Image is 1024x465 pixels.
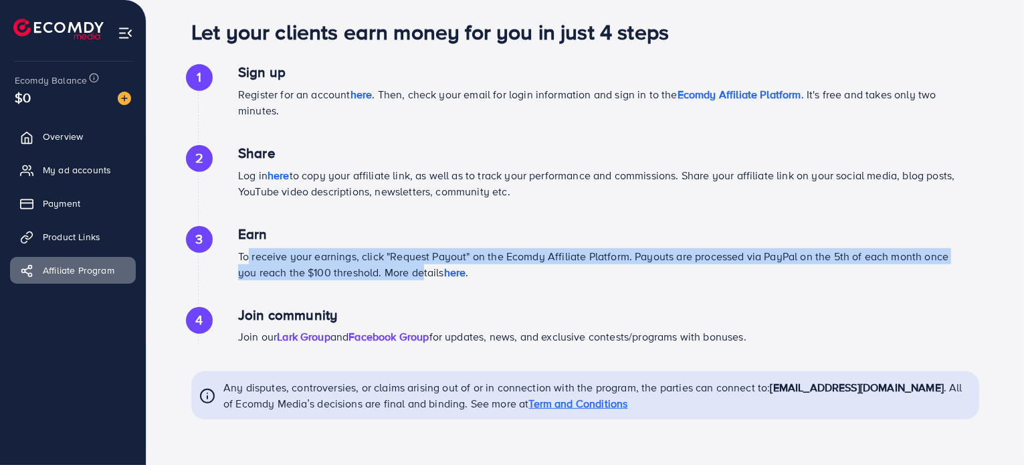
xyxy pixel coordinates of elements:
[118,25,133,41] img: menu
[186,307,213,334] div: 4
[238,329,959,345] p: Join our for updates, news, and exclusive contests/programs with bonuses.
[238,226,959,243] h4: Earn
[444,265,466,280] span: here
[15,88,31,107] span: $0
[10,257,136,284] a: Affiliate Program
[330,329,348,344] span: and
[223,379,971,411] p: Any disputes, controversies, or claims arising out of or in connection with the program, the part...
[350,87,373,102] span: here
[238,248,959,280] p: To receive your earnings, click "Request Payout" on the Ecomdy Affiliate Platform. Payouts are pr...
[268,168,290,183] span: here
[238,64,959,81] h4: Sign up
[238,167,959,199] p: Log in to copy your affiliate link, as well as to track your performance and commissions. Share y...
[43,264,114,277] span: Affiliate Program
[238,86,959,118] p: Register for an account . Then, check your email for login information and sign in to the . It's ...
[191,19,979,44] h1: Let your clients earn money for you in just 4 steps
[186,64,213,91] div: 1
[186,226,213,253] div: 3
[13,19,104,39] img: logo
[10,190,136,217] a: Payment
[678,87,801,102] span: Ecomdy Affiliate Platform
[277,329,330,344] a: Lark Group
[43,130,83,143] span: Overview
[238,145,959,162] h4: Share
[348,329,429,344] a: Facebook Group
[43,163,111,177] span: My ad accounts
[771,380,944,395] span: [EMAIL_ADDRESS][DOMAIN_NAME]
[118,92,131,105] img: image
[10,157,136,183] a: My ad accounts
[15,74,87,87] span: Ecomdy Balance
[528,396,627,411] span: Term and Conditions
[10,123,136,150] a: Overview
[43,230,100,244] span: Product Links
[43,197,80,210] span: Payment
[186,145,213,172] div: 2
[10,223,136,250] a: Product Links
[238,307,959,324] h4: Join community
[967,405,1014,455] iframe: Chat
